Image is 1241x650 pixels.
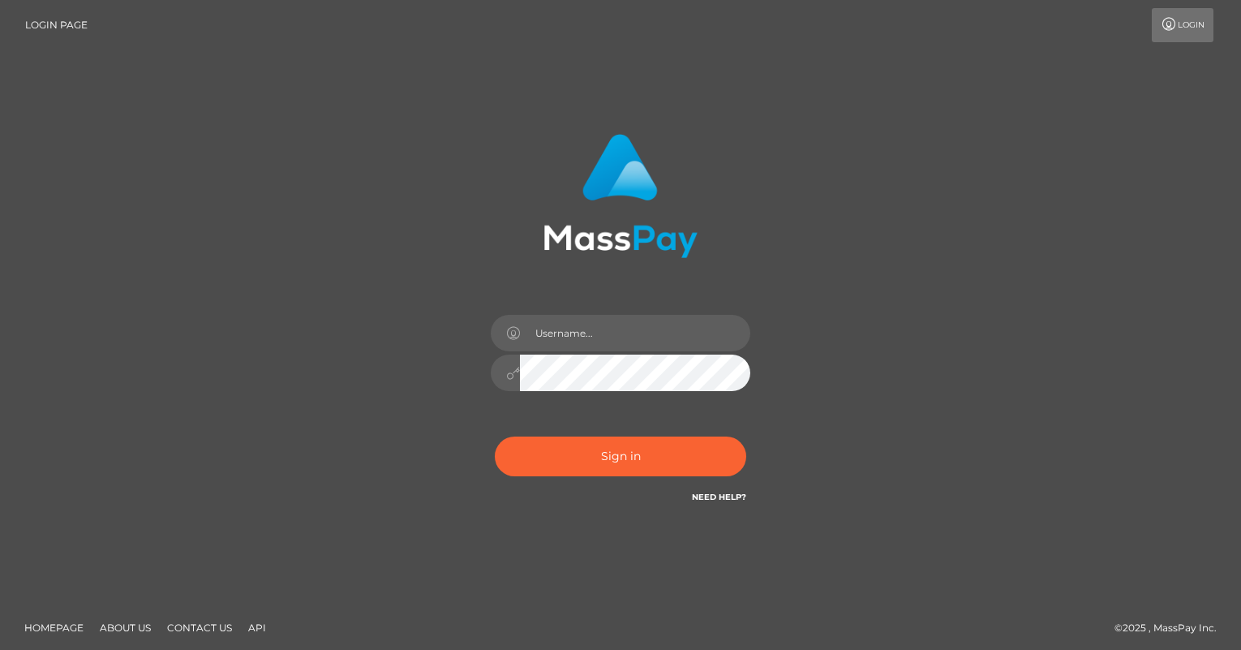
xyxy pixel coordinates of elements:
a: Need Help? [692,492,746,502]
button: Sign in [495,437,746,476]
a: API [242,615,273,640]
div: © 2025 , MassPay Inc. [1114,619,1229,637]
a: Login Page [25,8,88,42]
a: Homepage [18,615,90,640]
a: Contact Us [161,615,238,640]
input: Username... [520,315,750,351]
a: About Us [93,615,157,640]
img: MassPay Login [543,134,698,258]
a: Login [1152,8,1213,42]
